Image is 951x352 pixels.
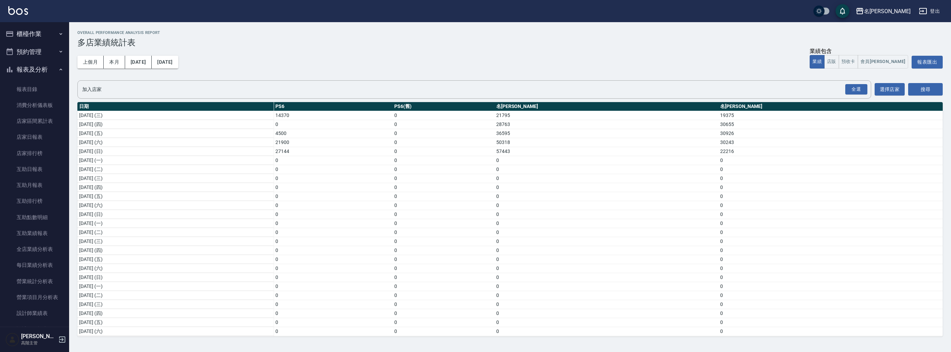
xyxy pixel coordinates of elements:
[77,56,104,69] button: 上個月
[718,291,943,300] td: 0
[274,336,393,345] td: 0
[8,6,28,15] img: Logo
[718,111,943,120] td: 19375
[77,165,274,174] td: [DATE] (二)
[495,174,719,183] td: 0
[274,273,393,282] td: 0
[393,273,495,282] td: 0
[393,147,495,156] td: 0
[718,237,943,246] td: 0
[844,83,869,96] button: Open
[77,156,274,165] td: [DATE] (一)
[718,192,943,201] td: 0
[718,165,943,174] td: 0
[853,4,913,18] button: 名[PERSON_NAME]
[274,192,393,201] td: 0
[77,183,274,192] td: [DATE] (四)
[3,209,66,225] a: 互助點數明細
[3,193,66,209] a: 互助排行榜
[495,120,719,129] td: 28763
[393,336,495,345] td: 0
[393,120,495,129] td: 0
[495,318,719,327] td: 0
[152,56,178,69] button: [DATE]
[77,228,274,237] td: [DATE] (二)
[274,264,393,273] td: 0
[77,255,274,264] td: [DATE] (五)
[393,111,495,120] td: 0
[495,210,719,219] td: 0
[495,327,719,336] td: 0
[393,219,495,228] td: 0
[495,273,719,282] td: 0
[77,102,274,111] th: 日期
[495,201,719,210] td: 0
[3,25,66,43] button: 櫃檯作業
[274,219,393,228] td: 0
[3,145,66,161] a: 店家排行榜
[274,120,393,129] td: 0
[495,102,719,111] th: 名[PERSON_NAME]
[393,129,495,138] td: 0
[77,38,943,47] h3: 多店業績統計表
[3,129,66,145] a: 店家日報表
[495,336,719,345] td: 0
[393,174,495,183] td: 0
[718,300,943,309] td: 0
[393,201,495,210] td: 0
[495,228,719,237] td: 0
[77,174,274,183] td: [DATE] (三)
[3,241,66,257] a: 全店業績分析表
[274,129,393,138] td: 4500
[274,210,393,219] td: 0
[393,309,495,318] td: 0
[495,237,719,246] td: 0
[858,55,908,69] button: 會員[PERSON_NAME]
[393,327,495,336] td: 0
[718,147,943,156] td: 22216
[495,219,719,228] td: 0
[495,192,719,201] td: 0
[718,201,943,210] td: 0
[718,255,943,264] td: 0
[274,246,393,255] td: 0
[77,120,274,129] td: [DATE] (四)
[495,111,719,120] td: 21795
[908,83,943,96] button: 搜尋
[77,30,943,35] h2: Overall Performance Analysis Report
[393,138,495,147] td: 0
[824,55,839,69] button: 店販
[21,340,56,346] p: 高階主管
[495,147,719,156] td: 57443
[77,336,274,345] td: [DATE] (日)
[810,55,825,69] button: 業績
[77,264,274,273] td: [DATE] (六)
[274,183,393,192] td: 0
[6,333,19,346] img: Person
[495,264,719,273] td: 0
[125,56,152,69] button: [DATE]
[274,174,393,183] td: 0
[718,273,943,282] td: 0
[77,282,274,291] td: [DATE] (一)
[274,291,393,300] td: 0
[77,138,274,147] td: [DATE] (六)
[77,300,274,309] td: [DATE] (三)
[495,138,719,147] td: 50318
[495,282,719,291] td: 0
[393,255,495,264] td: 0
[839,55,858,69] button: 預收卡
[274,156,393,165] td: 0
[393,156,495,165] td: 0
[718,309,943,318] td: 0
[3,289,66,305] a: 營業項目月分析表
[274,282,393,291] td: 0
[810,48,908,55] div: 業績包含
[393,228,495,237] td: 0
[495,183,719,192] td: 0
[495,246,719,255] td: 0
[845,84,867,95] div: 全選
[495,129,719,138] td: 36595
[274,201,393,210] td: 0
[718,120,943,129] td: 30655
